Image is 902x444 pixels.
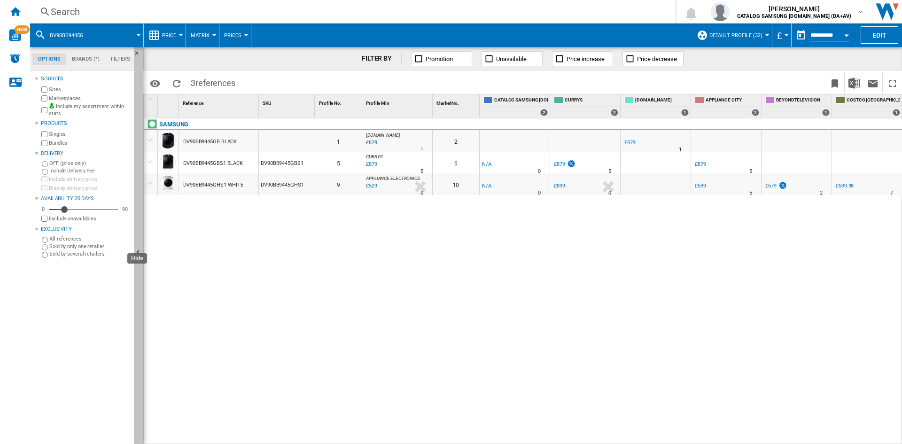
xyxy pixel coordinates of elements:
div: N/A [482,181,491,191]
span: Profile Min [366,101,389,106]
span: Matrix [191,32,210,39]
span: BEYONDTELEVISION [776,97,830,105]
div: CATALOG SAMSUNG [DOMAIN_NAME] (DA+AV) 2 offers sold by CATALOG SAMSUNG UK.IE (DA+AV) [482,94,550,118]
div: Price [148,23,181,47]
span: references [195,78,235,88]
div: £879 [554,161,565,167]
div: £899 [554,183,565,189]
button: £ [777,23,786,47]
button: Price decrease [622,51,684,66]
label: Marketplaces [49,95,130,102]
label: Singles [49,131,130,138]
button: Edit [861,26,898,44]
div: 10 [433,173,479,195]
div: Market No. Sort None [435,94,479,109]
div: Click to filter on that brand [159,119,188,130]
div: £879 [695,161,706,167]
button: DV90BB9445G [50,23,93,47]
div: Products [41,120,130,127]
input: Display delivery price [41,185,47,191]
md-slider: Availability [49,205,118,214]
div: 1 offers sold by BEYONDTELEVISION [822,109,830,116]
button: Reload [167,72,186,94]
button: Send this report by email [863,72,882,94]
div: £879 [623,138,636,148]
div: £879 [552,160,576,169]
img: excel-24x24.png [848,78,860,89]
div: N/A [482,160,491,169]
div: DV90BB9445GHS1 [259,173,315,195]
div: 5 [315,152,362,173]
div: Profile Min Sort None [364,94,432,109]
span: Price increase [567,55,605,62]
div: CURRYS 2 offers sold by CURRYS [552,94,620,118]
button: Bookmark this report [825,72,844,94]
img: wise-card.svg [9,29,21,41]
div: 6 [433,152,479,173]
div: 0 [39,206,47,213]
div: Last updated : Tuesday, 23 September 2025 14:26 [365,138,377,148]
div: SKU Sort None [261,94,315,109]
input: Sites [41,86,47,93]
span: Unavailable [496,55,527,62]
div: Search [51,5,651,18]
label: Sold by several retailers [49,250,130,257]
input: Include delivery price [41,176,47,182]
div: Reference Sort None [181,94,258,109]
input: Singles [41,131,47,137]
div: £679 [764,181,787,191]
div: Delivery Time : 5 days [749,188,752,198]
div: £679 [765,183,777,189]
div: Availability 20 Days [41,195,130,203]
input: Include my assortment within stats [41,104,47,116]
input: Bundles [41,140,47,146]
input: OFF (price only) [42,161,48,167]
span: Promotion [426,55,453,62]
input: All references [42,237,48,243]
label: Exclude unavailables [49,215,130,222]
div: Delivery Time : 2 days [820,188,823,198]
div: Delivery Time : 0 day [538,188,541,198]
label: Bundles [49,140,130,147]
span: CURRYS [366,154,382,159]
input: Display delivery price [41,216,47,222]
div: Default profile (32) [697,23,767,47]
span: DV90BB9445G [50,32,84,39]
span: CATALOG SAMSUNG [DOMAIN_NAME] (DA+AV) [494,97,548,105]
span: APPLIANCE CITY [706,97,759,105]
div: FILTER BY [362,54,402,63]
label: Include delivery price [49,176,130,183]
button: Download in Excel [845,72,863,94]
md-tab-item: Options [32,54,66,65]
button: Default profile (32) [709,23,767,47]
div: £899 [552,181,565,191]
div: 2 [433,130,479,152]
div: DV90BB9445GB BLACK [183,131,237,153]
span: Market No. [436,101,459,106]
div: 2 offers sold by APPLIANCE CITY [752,109,759,116]
div: Sort None [160,94,179,109]
div: Sort None [317,94,362,109]
div: £599 [693,181,706,191]
button: Matrix [191,23,214,47]
div: Sort None [435,94,479,109]
span: Prices [224,32,241,39]
button: Price increase [552,51,613,66]
div: DV90BB9445GBS1 [259,152,315,173]
span: SKU [263,101,272,106]
div: £879 [693,160,706,169]
span: APPLIANCE ELECTRONICS [366,176,420,181]
b: CATALOG SAMSUNG [DOMAIN_NAME] (DA+AV) [737,13,851,19]
div: Delivery Time : 0 day [608,188,611,198]
div: Delivery Time : 0 day [538,167,541,176]
button: Promotion [411,51,472,66]
div: 90 [120,206,130,213]
button: Prices [224,23,246,47]
input: Sold by only one retailer [42,244,48,250]
span: Price decrease [637,55,677,62]
img: promotionV3.png [567,160,576,168]
md-menu: Currency [772,23,792,47]
button: md-calendar [792,26,810,45]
